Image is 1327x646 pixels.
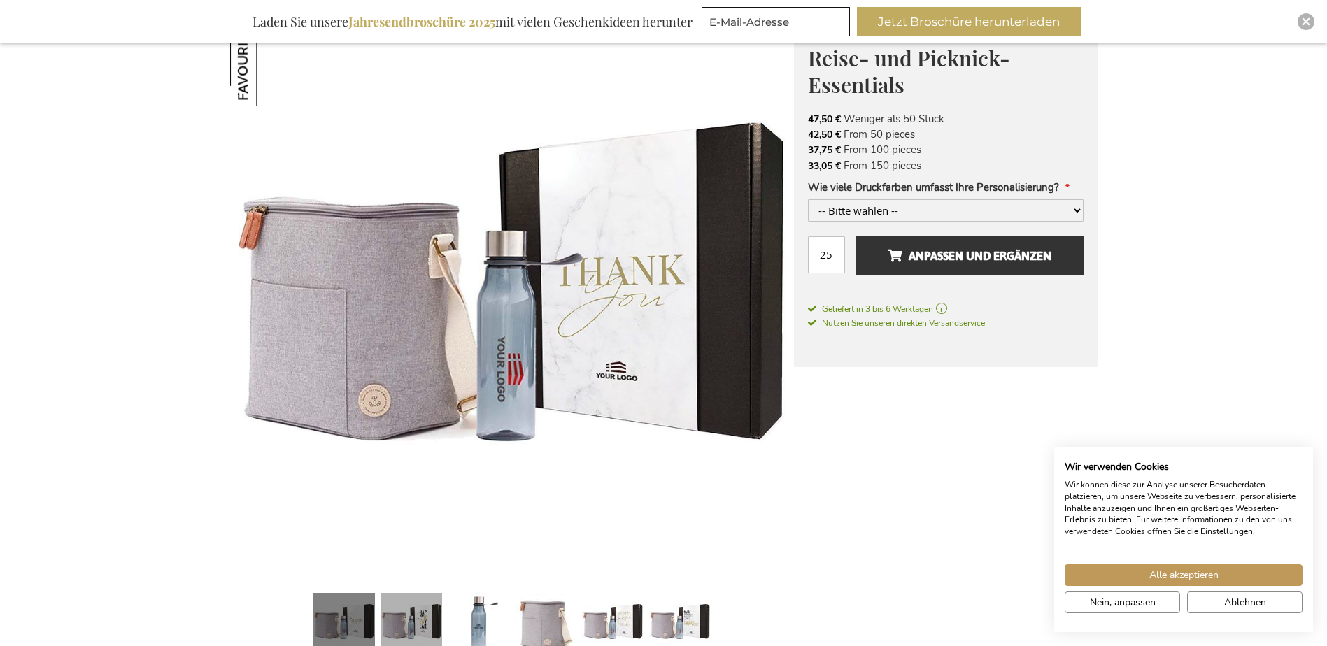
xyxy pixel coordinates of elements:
[808,113,841,126] span: 47,50 €
[808,128,841,141] span: 42,50 €
[1065,591,1180,613] button: cookie Einstellungen anpassen
[808,236,845,273] input: Menge
[808,44,1010,99] span: Reise- und Picknick-Essentials
[1187,591,1303,613] button: Alle verweigern cookies
[808,159,841,173] span: 33,05 €
[1224,595,1266,610] span: Ablehnen
[808,317,985,329] span: Nutzen Sie unseren direkten Versandservice
[1090,595,1156,610] span: Nein, anpassen
[857,7,1081,36] button: Jetzt Broschüre herunterladen
[808,142,1084,157] li: From 100 pieces
[348,13,495,30] b: Jahresendbroschüre 2025
[808,180,1059,194] span: Wie viele Druckfarben umfasst Ihre Personalisierung?
[808,111,1084,127] li: Weniger als 50 Stück
[230,21,315,106] img: Reise- und Picknick-Essentials
[808,303,1084,315] a: Geliefert in 3 bis 6 Werktagen
[230,21,794,584] img: Travel & Picknick Essentials
[1065,479,1303,538] p: Wir können diese zur Analyse unserer Besucherdaten platzieren, um unsere Webseite zu verbessern, ...
[1065,564,1303,586] button: Akzeptieren Sie alle cookies
[808,158,1084,173] li: From 150 pieces
[702,7,850,36] input: E-Mail-Adresse
[888,245,1051,267] span: Anpassen und ergänzen
[856,236,1083,275] button: Anpassen und ergänzen
[808,127,1084,142] li: From 50 pieces
[1302,17,1310,26] img: Close
[1298,13,1314,30] div: Close
[1065,461,1303,473] h2: Wir verwenden Cookies
[808,315,985,329] a: Nutzen Sie unseren direkten Versandservice
[808,143,841,157] span: 37,75 €
[246,7,699,36] div: Laden Sie unsere mit vielen Geschenkideen herunter
[1149,568,1219,582] span: Alle akzeptieren
[702,7,854,41] form: marketing offers and promotions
